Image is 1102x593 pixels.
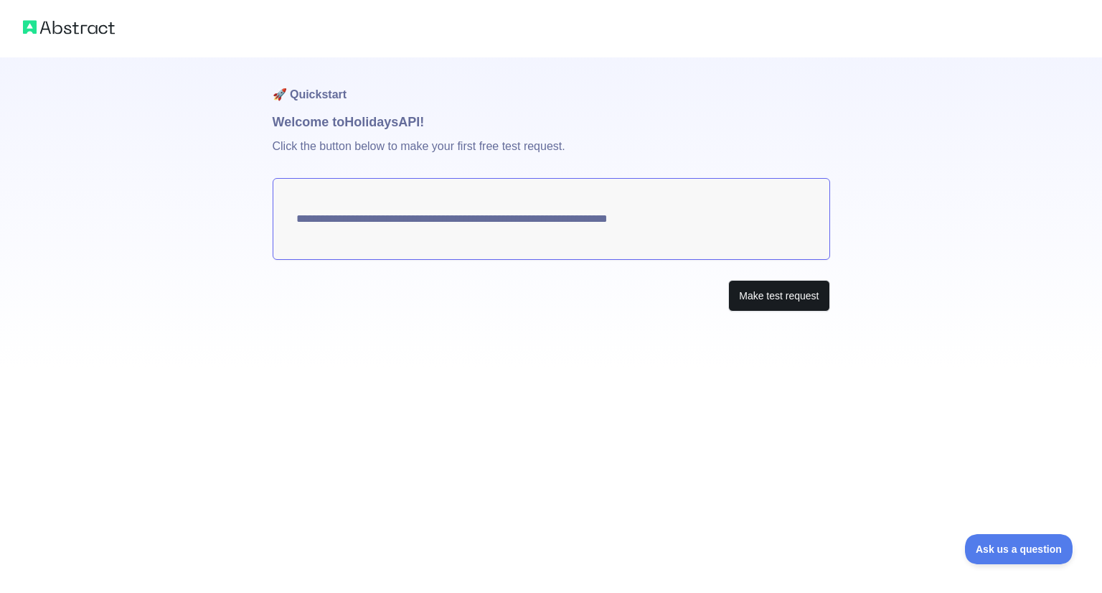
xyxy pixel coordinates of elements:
[965,534,1073,564] iframe: Toggle Customer Support
[273,57,830,112] h1: 🚀 Quickstart
[273,132,830,178] p: Click the button below to make your first free test request.
[728,280,829,312] button: Make test request
[23,17,115,37] img: Abstract logo
[273,112,830,132] h1: Welcome to Holidays API!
